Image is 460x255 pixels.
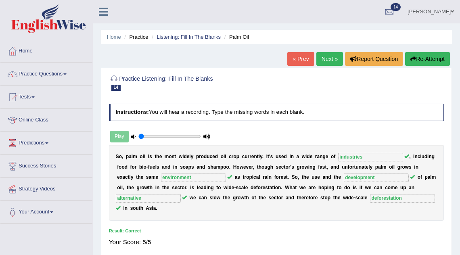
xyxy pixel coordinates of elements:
[236,164,239,170] b: o
[204,154,207,159] b: d
[178,185,180,190] b: c
[409,164,412,170] b: s
[167,185,169,190] b: e
[184,185,186,190] b: r
[259,174,260,180] b: l
[120,174,123,180] b: x
[333,164,336,170] b: n
[430,174,431,180] b: l
[180,185,182,190] b: t
[162,185,164,190] b: t
[212,154,215,159] b: e
[186,164,188,170] b: a
[155,174,158,180] b: e
[240,164,243,170] b: w
[245,174,247,180] b: r
[274,174,276,180] b: f
[130,164,132,170] b: f
[201,154,204,159] b: o
[133,154,137,159] b: m
[366,164,369,170] b: e
[276,164,279,170] b: s
[115,109,148,115] b: Instructions:
[0,109,92,129] a: Online Class
[297,164,299,170] b: g
[243,164,246,170] b: e
[140,174,143,180] b: e
[359,164,362,170] b: n
[146,174,149,180] b: s
[375,164,378,170] b: p
[306,174,309,180] b: e
[338,174,341,180] b: e
[0,40,92,60] a: Home
[252,174,253,180] b: i
[309,164,312,170] b: n
[291,154,294,159] b: n
[289,154,291,159] b: i
[131,174,134,180] b: y
[261,164,264,170] b: o
[183,164,186,170] b: o
[320,154,322,159] b: n
[199,164,202,170] b: n
[344,173,409,182] input: blank
[308,164,309,170] b: i
[162,164,165,170] b: a
[248,154,250,159] b: r
[251,164,253,170] b: r
[189,154,190,159] b: l
[150,164,153,170] b: u
[0,132,92,152] a: Predictions
[349,164,352,170] b: o
[186,185,187,190] b: ,
[242,154,245,159] b: c
[260,154,262,159] b: y
[317,154,320,159] b: a
[142,164,143,170] b: i
[232,154,234,159] b: r
[119,154,122,159] b: o
[429,154,431,159] b: n
[180,164,183,170] b: s
[184,154,186,159] b: d
[188,164,191,170] b: p
[283,174,286,180] b: s
[175,185,178,190] b: e
[153,164,155,170] b: e
[167,164,170,170] b: d
[0,86,92,106] a: Tests
[334,154,335,159] b: f
[143,154,144,159] b: i
[243,174,245,180] b: t
[121,185,123,190] b: l
[295,174,298,180] b: o
[237,174,240,180] b: s
[246,164,249,170] b: v
[249,154,251,159] b: r
[287,52,314,66] a: « Prev
[121,164,124,170] b: o
[218,185,221,190] b: o
[289,164,291,170] b: r
[316,52,343,66] a: Next »
[253,164,254,170] b: ,
[136,185,139,190] b: g
[211,164,213,170] b: h
[257,154,259,159] b: t
[127,185,128,190] b: t
[259,164,261,170] b: h
[0,63,92,83] a: Practice Questions
[156,154,159,159] b: h
[281,164,284,170] b: c
[174,154,176,159] b: t
[226,164,229,170] b: o
[405,52,450,66] button: Re-Attempt
[420,154,421,159] b: l
[424,154,427,159] b: d
[155,154,156,159] b: t
[182,154,184,159] b: i
[284,164,285,170] b: t
[330,164,333,170] b: a
[290,164,291,170] b: '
